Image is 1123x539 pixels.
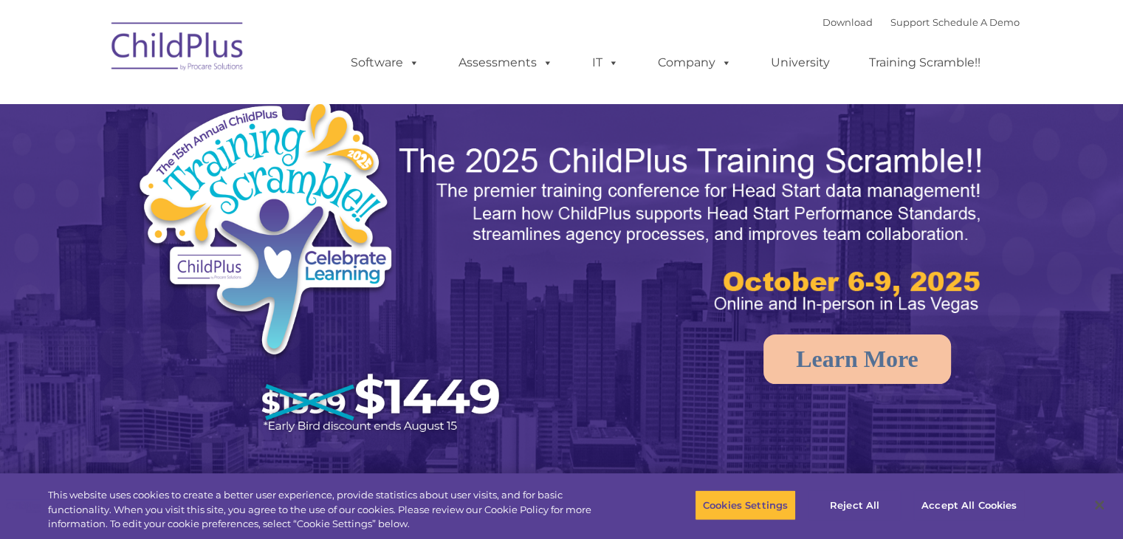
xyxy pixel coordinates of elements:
[822,16,873,28] a: Download
[48,488,618,532] div: This website uses cookies to create a better user experience, provide statistics about user visit...
[444,48,568,78] a: Assessments
[1083,489,1116,521] button: Close
[763,334,951,384] a: Learn More
[808,490,901,521] button: Reject All
[695,490,796,521] button: Cookies Settings
[205,158,268,169] span: Phone number
[913,490,1025,521] button: Accept All Cookies
[104,12,252,86] img: ChildPlus by Procare Solutions
[643,48,746,78] a: Company
[577,48,633,78] a: IT
[890,16,930,28] a: Support
[336,48,434,78] a: Software
[854,48,995,78] a: Training Scramble!!
[756,48,845,78] a: University
[205,97,250,109] span: Last name
[933,16,1020,28] a: Schedule A Demo
[822,16,1020,28] font: |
